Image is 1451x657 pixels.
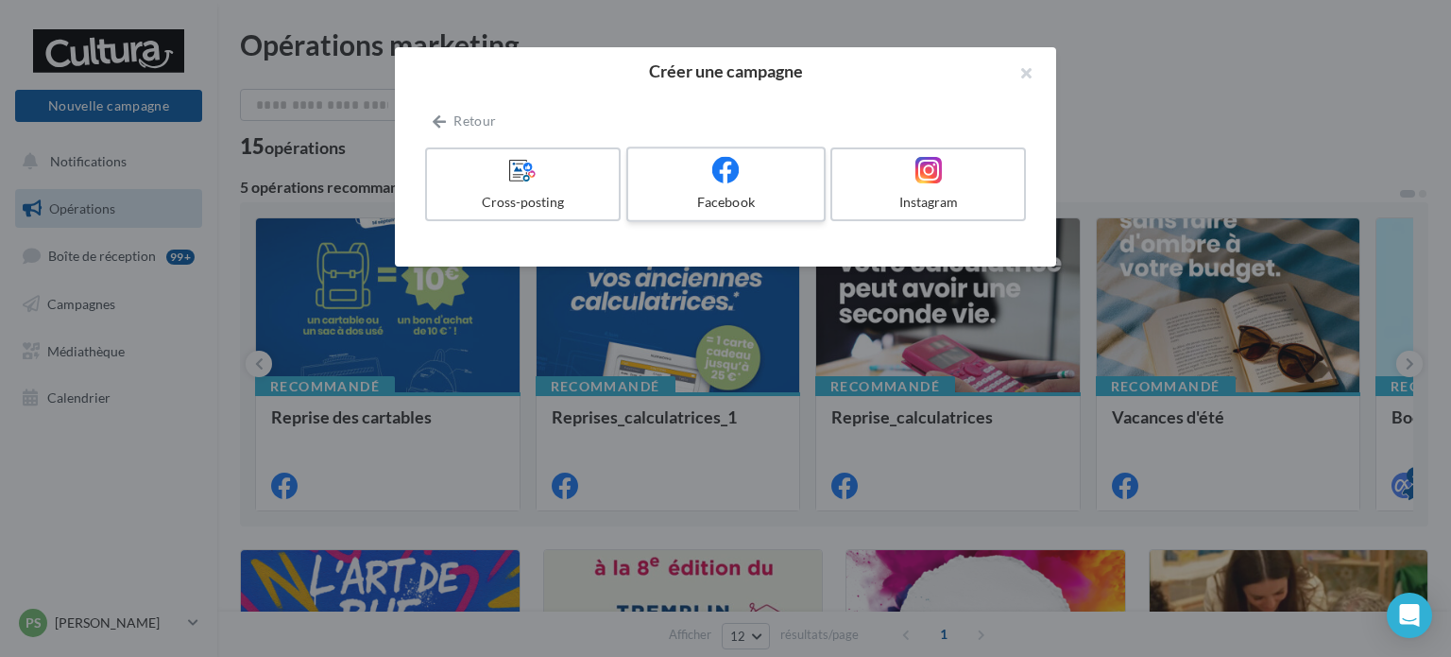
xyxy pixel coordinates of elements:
[425,110,504,132] button: Retour
[636,193,815,212] div: Facebook
[435,193,611,212] div: Cross-posting
[840,193,1016,212] div: Instagram
[1387,593,1432,638] div: Open Intercom Messenger
[425,62,1026,79] h2: Créer une campagne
